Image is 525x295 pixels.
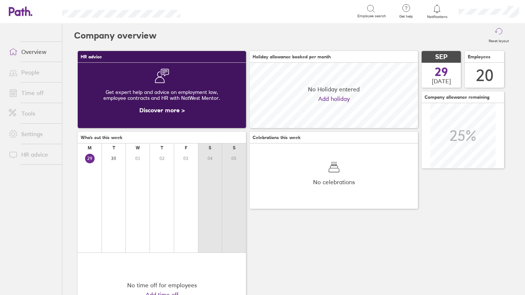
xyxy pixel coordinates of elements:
a: Time off [3,85,62,100]
a: Discover more > [139,106,185,114]
span: Celebrations this week [253,135,301,140]
span: SEP [435,53,448,61]
div: F [185,145,187,150]
span: Get help [394,14,418,19]
span: Company allowance remaining [425,95,489,100]
span: Employee search [357,14,386,18]
span: No celebrations [313,179,355,185]
div: 20 [476,66,493,85]
div: Search [200,8,219,14]
div: S [233,145,235,150]
a: Overview [3,44,62,59]
div: Get expert help and advice on employment law, employee contracts and HR with NatWest Mentor. [84,83,240,107]
span: 29 [435,66,448,78]
h2: Company overview [74,24,157,47]
a: HR advice [3,147,62,162]
div: W [136,145,140,150]
div: M [88,145,92,150]
div: T [161,145,163,150]
span: [DATE] [432,78,451,84]
span: Notifications [425,15,449,19]
a: Tools [3,106,62,121]
span: Employees [468,54,491,59]
div: No time off for employees [127,282,197,288]
a: Settings [3,127,62,141]
div: S [209,145,211,150]
span: HR advice [81,54,102,59]
a: Add holiday [318,95,350,102]
a: Notifications [425,4,449,19]
div: T [113,145,115,150]
span: Who's out this week [81,135,122,140]
label: Reset layout [484,37,513,43]
a: People [3,65,62,80]
button: Reset layout [484,24,513,47]
span: No Holiday entered [308,86,360,92]
span: Holiday allowance booked per month [253,54,331,59]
